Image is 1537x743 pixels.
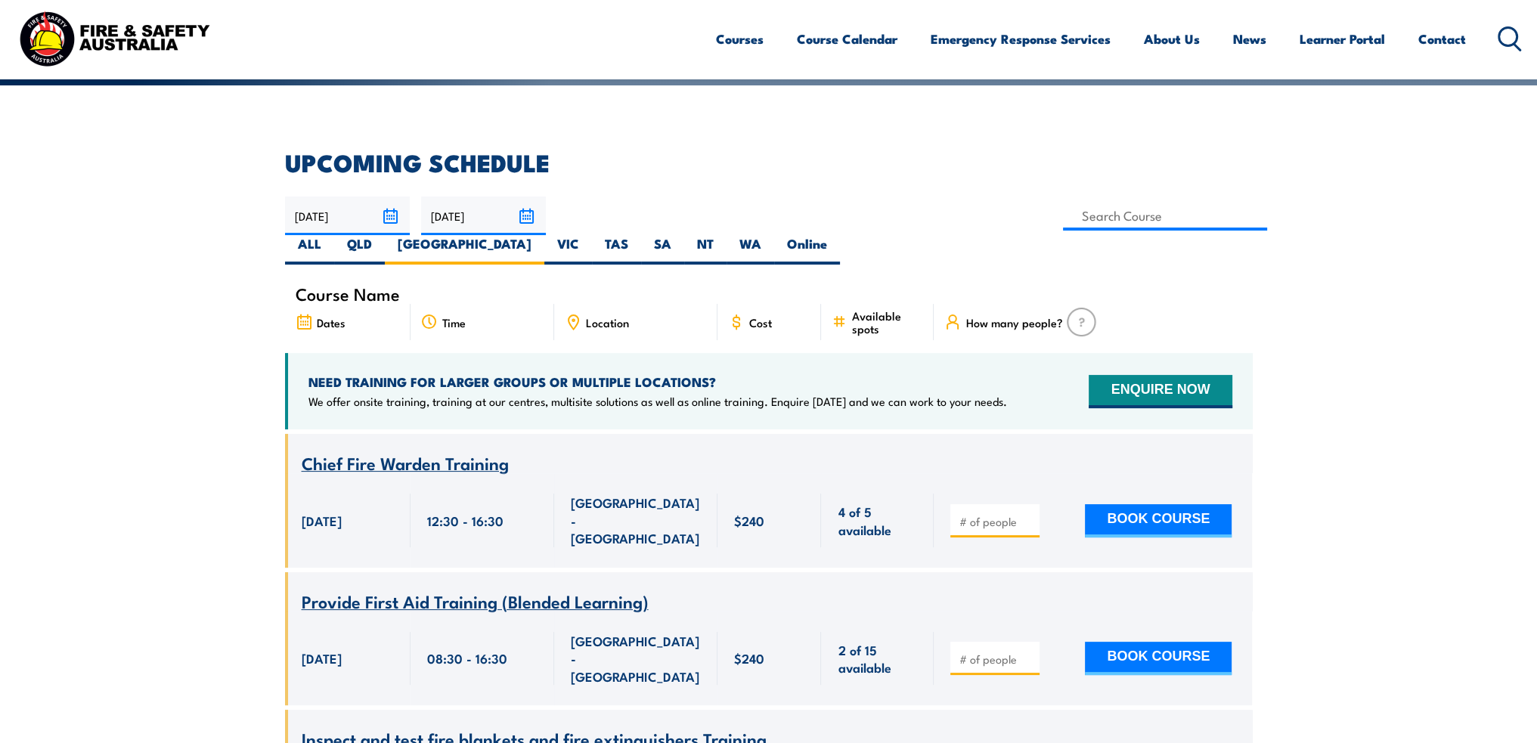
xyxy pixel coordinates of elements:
[285,235,334,265] label: ALL
[317,316,346,329] span: Dates
[1233,19,1266,59] a: News
[1085,504,1232,537] button: BOOK COURSE
[1418,19,1466,59] a: Contact
[727,235,774,265] label: WA
[749,316,772,329] span: Cost
[931,19,1111,59] a: Emergency Response Services
[1085,642,1232,675] button: BOOK COURSE
[959,514,1034,529] input: # of people
[641,235,684,265] label: SA
[851,309,923,335] span: Available spots
[571,632,701,685] span: [GEOGRAPHIC_DATA] - [GEOGRAPHIC_DATA]
[285,151,1253,172] h2: UPCOMING SCHEDULE
[334,235,385,265] label: QLD
[716,19,764,59] a: Courses
[302,588,649,614] span: Provide First Aid Training (Blended Learning)
[734,512,764,529] span: $240
[308,373,1007,390] h4: NEED TRAINING FOR LARGER GROUPS OR MULTIPLE LOCATIONS?
[965,316,1062,329] span: How many people?
[302,454,509,473] a: Chief Fire Warden Training
[442,316,466,329] span: Time
[427,512,504,529] span: 12:30 - 16:30
[544,235,592,265] label: VIC
[302,512,342,529] span: [DATE]
[1089,375,1232,408] button: ENQUIRE NOW
[684,235,727,265] label: NT
[774,235,840,265] label: Online
[838,503,917,538] span: 4 of 5 available
[421,197,546,235] input: To date
[1144,19,1200,59] a: About Us
[302,593,649,611] a: Provide First Aid Training (Blended Learning)
[959,652,1034,667] input: # of people
[296,287,400,300] span: Course Name
[592,235,641,265] label: TAS
[1063,201,1268,231] input: Search Course
[308,394,1007,409] p: We offer onsite training, training at our centres, multisite solutions as well as online training...
[586,316,629,329] span: Location
[385,235,544,265] label: [GEOGRAPHIC_DATA]
[1300,19,1385,59] a: Learner Portal
[302,649,342,667] span: [DATE]
[838,641,917,676] span: 2 of 15 available
[571,494,701,546] span: [GEOGRAPHIC_DATA] - [GEOGRAPHIC_DATA]
[285,197,410,235] input: From date
[734,649,764,667] span: $240
[427,649,507,667] span: 08:30 - 16:30
[797,19,897,59] a: Course Calendar
[302,450,509,475] span: Chief Fire Warden Training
